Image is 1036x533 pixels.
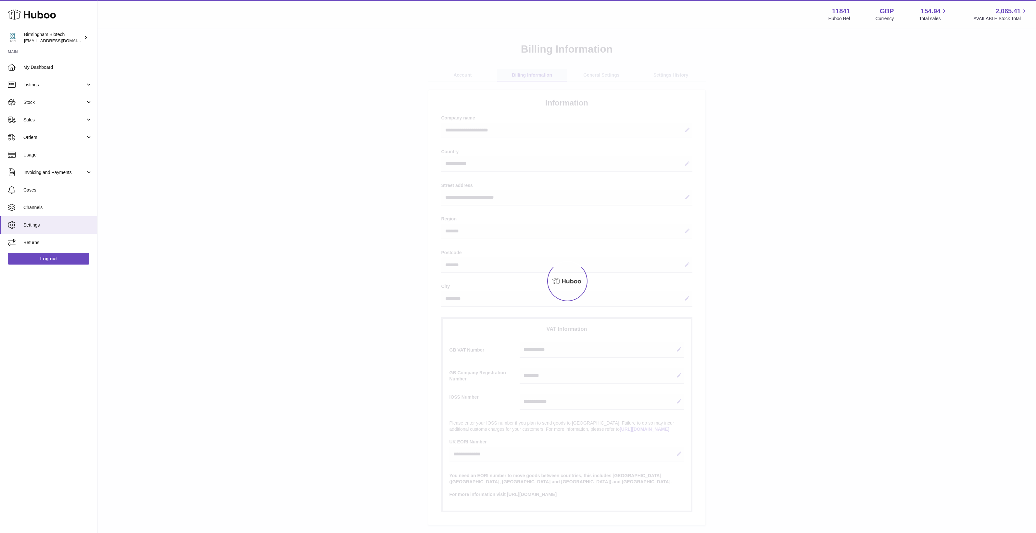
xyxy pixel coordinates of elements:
[880,7,894,16] strong: GBP
[23,187,92,193] span: Cases
[995,7,1021,16] span: 2,065.41
[919,16,948,22] span: Total sales
[23,99,85,105] span: Stock
[8,33,18,43] img: internalAdmin-11841@internal.huboo.com
[8,253,89,265] a: Log out
[23,240,92,246] span: Returns
[832,7,850,16] strong: 11841
[24,38,95,43] span: [EMAIL_ADDRESS][DOMAIN_NAME]
[23,222,92,228] span: Settings
[23,134,85,141] span: Orders
[23,169,85,176] span: Invoicing and Payments
[23,152,92,158] span: Usage
[921,7,941,16] span: 154.94
[828,16,850,22] div: Huboo Ref
[24,31,82,44] div: Birmingham Biotech
[973,16,1028,22] span: AVAILABLE Stock Total
[23,205,92,211] span: Channels
[23,82,85,88] span: Listings
[919,7,948,22] a: 154.94 Total sales
[876,16,894,22] div: Currency
[23,117,85,123] span: Sales
[23,64,92,70] span: My Dashboard
[973,7,1028,22] a: 2,065.41 AVAILABLE Stock Total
